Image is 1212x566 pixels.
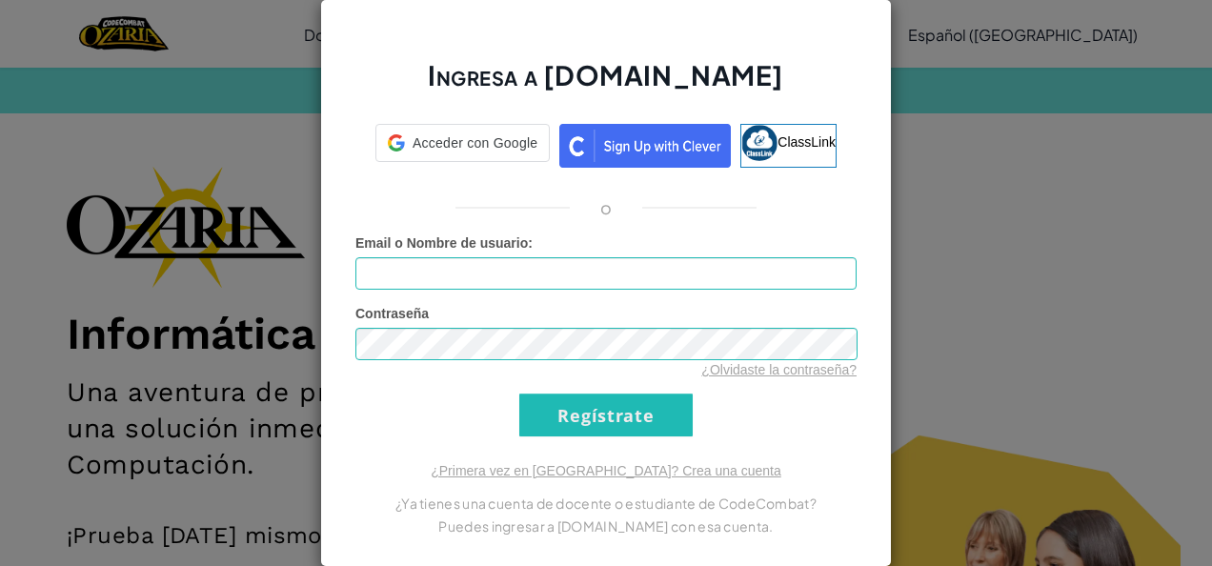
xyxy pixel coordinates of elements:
img: clever_sso_button@2x.png [559,124,731,168]
a: ¿Primera vez en [GEOGRAPHIC_DATA]? Crea una cuenta [431,463,781,478]
p: Puedes ingresar a [DOMAIN_NAME] con esa cuenta. [355,515,857,537]
label: : [355,233,533,253]
h2: Ingresa a [DOMAIN_NAME] [355,57,857,112]
span: Acceder con Google [413,133,537,152]
input: Regístrate [519,394,693,436]
a: ¿Olvidaste la contraseña? [701,362,857,377]
div: Acceder con Google [375,124,550,162]
span: Email o Nombre de usuario [355,235,528,251]
span: ClassLink [778,134,836,150]
p: ¿Ya tienes una cuenta de docente o estudiante de CodeCombat? [355,492,857,515]
a: Acceder con Google [375,124,550,168]
span: Contraseña [355,306,429,321]
img: classlink-logo-small.png [741,125,778,161]
p: o [600,196,612,219]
